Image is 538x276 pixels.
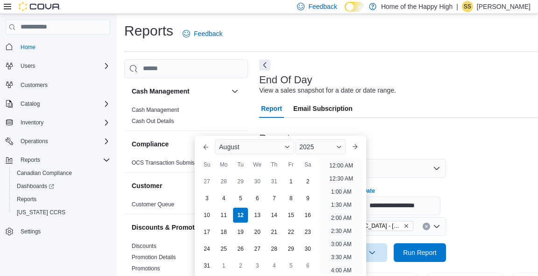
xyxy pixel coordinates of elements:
[6,36,110,263] nav: Complex example
[9,206,114,219] button: [US_STATE] CCRS
[124,104,248,131] div: Cash Management
[2,59,114,73] button: Users
[13,181,58,192] a: Dashboards
[17,79,110,91] span: Customers
[327,225,355,237] li: 2:30 AM
[21,156,40,164] span: Reports
[132,254,176,261] a: Promotion Details
[21,228,41,235] span: Settings
[2,116,114,129] button: Inventory
[17,117,110,128] span: Inventory
[233,174,248,189] div: day-29
[132,118,174,124] a: Cash Out Details
[233,191,248,206] div: day-5
[216,208,231,223] div: day-11
[216,157,231,172] div: Mo
[17,196,36,203] span: Reports
[17,154,44,166] button: Reports
[293,99,353,118] span: Email Subscription
[327,239,355,250] li: 3:00 AM
[17,42,39,53] a: Home
[250,174,265,189] div: day-30
[2,40,114,54] button: Home
[2,97,114,110] button: Catalog
[219,143,240,151] span: August
[403,248,437,257] span: Run Report
[216,241,231,256] div: day-25
[403,223,409,229] button: Remove Spruce Grove - Westwinds - Fire & Flower from selection in this group
[17,225,110,237] span: Settings
[233,241,248,256] div: day-26
[267,174,282,189] div: day-31
[456,1,458,12] p: |
[267,241,282,256] div: day-28
[300,174,315,189] div: day-2
[326,173,357,184] li: 12:30 AM
[267,258,282,273] div: day-4
[477,1,531,12] p: [PERSON_NAME]
[250,191,265,206] div: day-6
[13,207,69,218] a: [US_STATE] CCRS
[132,87,227,96] button: Cash Management
[283,157,298,172] div: Fr
[132,139,227,149] button: Compliance
[9,167,114,180] button: Canadian Compliance
[17,117,47,128] button: Inventory
[194,29,222,38] span: Feedback
[296,139,346,154] div: Button. Open the year selector. 2025 is currently selected.
[283,225,298,240] div: day-22
[326,160,357,171] li: 12:00 AM
[216,174,231,189] div: day-28
[13,194,40,205] a: Reports
[312,134,361,143] span: Hide Parameters
[233,258,248,273] div: day-2
[327,186,355,197] li: 1:00 AM
[198,173,316,274] div: August, 2025
[216,191,231,206] div: day-4
[132,265,160,272] span: Promotions
[17,209,65,216] span: [US_STATE] CCRS
[132,265,160,272] a: Promotions
[433,223,440,230] button: Open list of options
[9,193,114,206] button: Reports
[327,212,355,224] li: 2:00 AM
[132,107,179,113] a: Cash Management
[347,139,362,154] button: Next month
[250,241,265,256] div: day-27
[132,254,176,261] span: Promotion Details
[267,157,282,172] div: Th
[300,225,315,240] div: day-23
[124,22,173,40] h1: Reports
[283,174,298,189] div: day-1
[199,174,214,189] div: day-27
[13,194,110,205] span: Reports
[199,258,214,273] div: day-31
[17,136,52,147] button: Operations
[132,242,156,250] span: Discounts
[17,136,110,147] span: Operations
[327,199,355,211] li: 1:30 AM
[199,157,214,172] div: Su
[216,225,231,240] div: day-18
[233,157,248,172] div: Tu
[132,139,169,149] h3: Compliance
[394,243,446,262] button: Run Report
[21,62,35,70] span: Users
[124,199,248,214] div: Customer
[132,160,224,166] a: OCS Transaction Submission Details
[132,201,174,208] a: Customer Queue
[229,86,241,97] button: Cash Management
[17,226,44,237] a: Settings
[351,196,440,215] input: Press the down key to enter a popover containing a calendar. Press the escape key to close the po...
[17,80,51,91] a: Customers
[199,241,214,256] div: day-24
[198,139,213,154] button: Previous Month
[351,187,375,195] label: End Date
[2,225,114,238] button: Settings
[132,223,227,232] button: Discounts & Promotions
[325,221,413,231] span: Spruce Grove - Westwinds - Fire & Flower
[17,98,43,109] button: Catalog
[19,2,61,11] img: Cova
[132,223,208,232] h3: Discounts & Promotions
